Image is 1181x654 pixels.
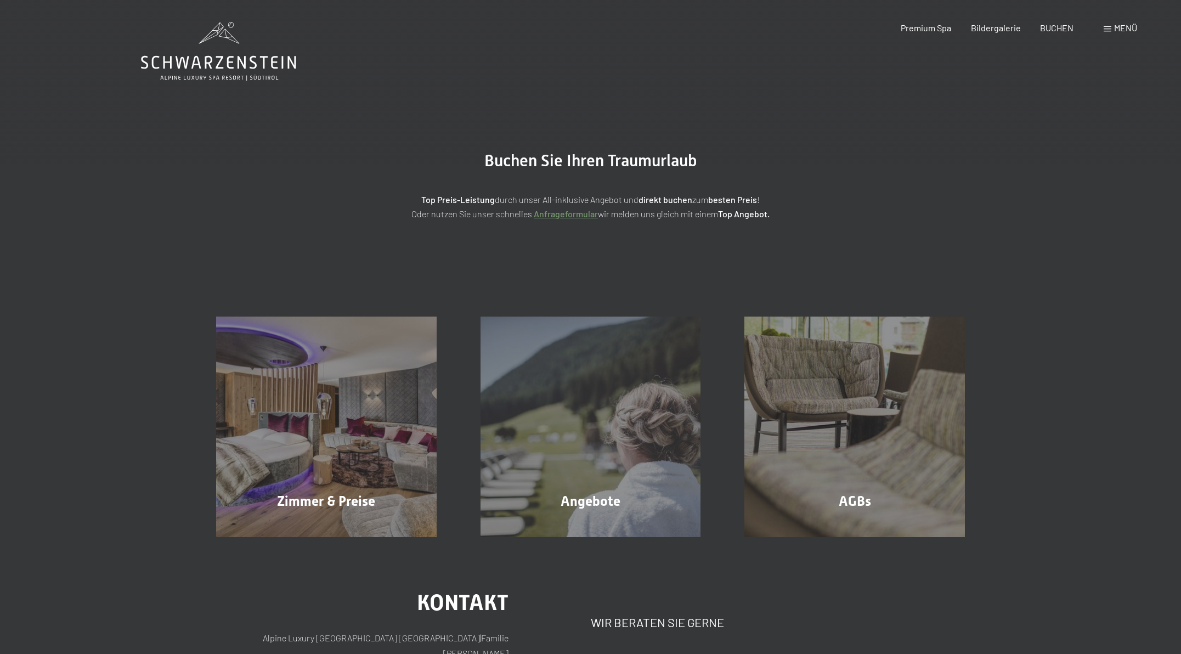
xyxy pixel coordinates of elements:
[417,590,508,616] span: Kontakt
[839,493,871,509] span: AGBs
[480,633,481,643] span: |
[561,493,620,509] span: Angebote
[534,208,598,219] a: Anfrageformular
[317,193,865,221] p: durch unser All-inklusive Angebot und zum ! Oder nutzen Sie unser schnelles wir melden uns gleich...
[591,615,724,629] span: Wir beraten Sie gerne
[638,194,692,205] strong: direkt buchen
[194,317,459,537] a: Buchung Zimmer & Preise
[1114,22,1137,33] span: Menü
[1040,22,1073,33] a: BUCHEN
[971,22,1021,33] a: Bildergalerie
[901,22,951,33] a: Premium Spa
[484,151,697,170] span: Buchen Sie Ihren Traumurlaub
[722,317,987,537] a: Buchung AGBs
[459,317,723,537] a: Buchung Angebote
[277,493,375,509] span: Zimmer & Preise
[708,194,757,205] strong: besten Preis
[718,208,770,219] strong: Top Angebot.
[421,194,495,205] strong: Top Preis-Leistung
